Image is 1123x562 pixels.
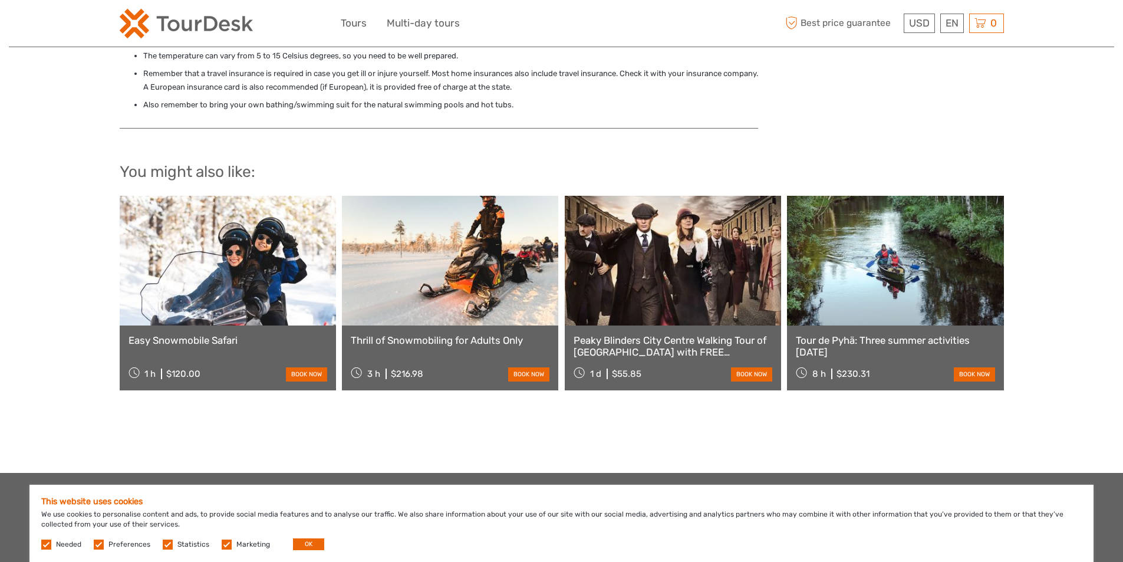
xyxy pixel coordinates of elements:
a: Multi-day tours [387,15,460,32]
li: Remember that a travel insurance is required in case you get ill or injure yourself. Most home in... [143,67,758,94]
label: Statistics [177,540,209,550]
span: Best price guarantee [783,14,901,33]
a: Tours [341,15,367,32]
div: We use cookies to personalise content and ads, to provide social media features and to analyse ou... [29,485,1094,562]
span: 0 [989,17,999,29]
span: 1 d [590,369,601,379]
a: book now [954,367,995,381]
p: We're away right now. Please check back later! [17,21,133,30]
div: $120.00 [166,369,200,379]
span: 3 h [367,369,380,379]
a: Easy Snowmobile Safari [129,334,327,346]
a: Peaky Blinders City Centre Walking Tour of [GEOGRAPHIC_DATA] with FREE Sightseeing Bus Pass [OFFI... [574,334,772,359]
label: Marketing [236,540,270,550]
li: Also remember to bring your own bathing/swimming suit for the natural swimming pools and hot tubs. [143,98,758,111]
label: Preferences [108,540,150,550]
img: 2254-3441b4b5-4e5f-4d00-b396-31f1d84a6ebf_logo_small.png [120,9,253,38]
li: The temperature can vary from 5 to 15 Celsius degrees, so you need to be well prepared. [143,50,758,63]
button: OK [293,538,324,550]
a: book now [508,367,549,381]
a: book now [731,367,772,381]
div: EN [940,14,964,33]
span: 1 h [144,369,156,379]
button: Open LiveChat chat widget [136,18,150,32]
span: 8 h [812,369,826,379]
h5: This website uses cookies [41,497,1082,507]
a: Tour de Pyhä: Three summer activities [DATE] [796,334,994,359]
div: $230.31 [837,369,870,379]
span: USD [909,17,930,29]
label: Needed [56,540,81,550]
a: Thrill of Snowmobiling for Adults Only [351,334,549,346]
div: $55.85 [612,369,641,379]
h2: You might also like: [120,163,1004,182]
div: $216.98 [391,369,423,379]
a: book now [286,367,327,381]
